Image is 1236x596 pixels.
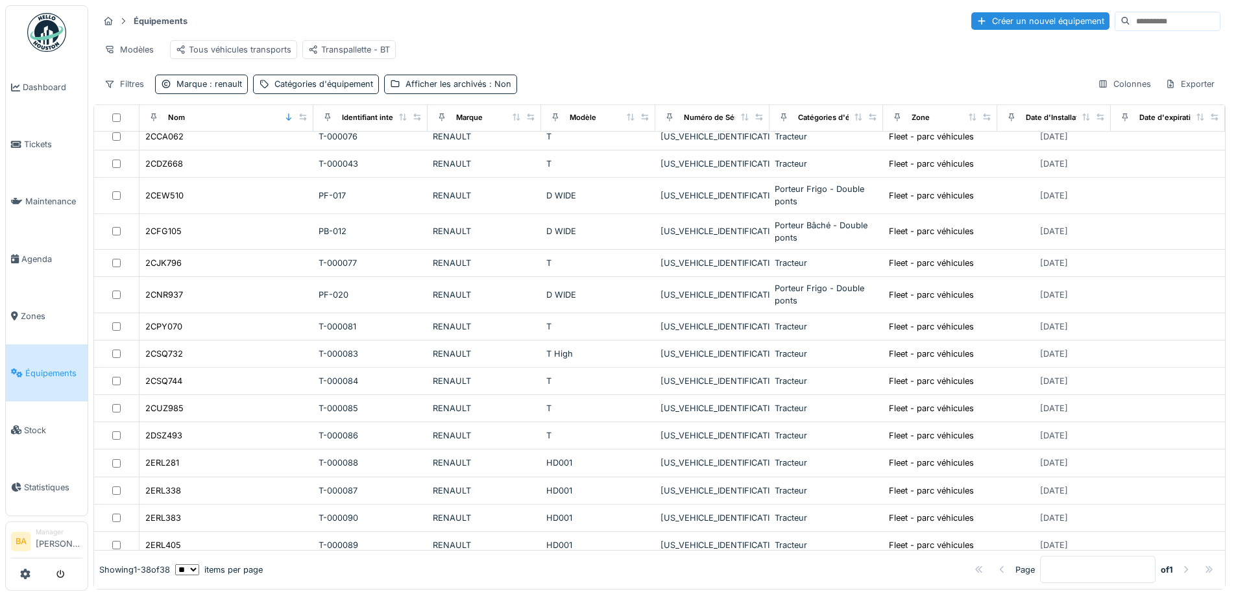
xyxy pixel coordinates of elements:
div: T-000076 [319,130,422,143]
div: Exporter [1159,75,1220,93]
div: Fleet - parc véhicules [889,484,974,497]
div: Identifiant interne [342,112,405,123]
div: [US_VEHICLE_IDENTIFICATION_NUMBER] [660,225,764,237]
div: 2ERL405 [145,539,181,551]
div: [DATE] [1040,402,1068,414]
div: 2CCA062 [145,130,184,143]
div: Fleet - parc véhicules [889,429,974,442]
div: Tracteur [775,457,879,469]
div: RENAULT [433,348,537,360]
div: Tracteur [775,484,879,497]
div: [DATE] [1040,158,1068,170]
div: 2CEW510 [145,189,184,202]
div: 2CSQ732 [145,348,183,360]
div: Modèles [99,40,160,59]
div: Fleet - parc véhicules [889,539,974,551]
div: Tracteur [775,429,879,442]
div: Fleet - parc véhicules [889,289,974,301]
div: [DATE] [1040,375,1068,387]
div: D WIDE [546,289,650,301]
div: RENAULT [433,189,537,202]
a: Zones [6,287,88,344]
div: 2CJK796 [145,257,182,269]
div: Numéro de Série [684,112,744,123]
div: T-000043 [319,158,422,170]
div: [US_VEHICLE_IDENTIFICATION_NUMBER] [660,158,764,170]
div: [US_VEHICLE_IDENTIFICATION_NUMBER] [660,484,764,497]
div: Tracteur [775,512,879,524]
a: BA Manager[PERSON_NAME] [11,527,82,558]
div: T-000087 [319,484,422,497]
span: Équipements [25,367,82,379]
div: D WIDE [546,189,650,202]
div: T-000089 [319,539,422,551]
div: Tous véhicules transports [176,43,291,56]
strong: Équipements [128,15,193,27]
span: Maintenance [25,195,82,208]
div: 2CSQ744 [145,375,182,387]
div: 2ERL338 [145,484,181,497]
span: Zones [21,310,82,322]
div: D WIDE [546,225,650,237]
div: Fleet - parc véhicules [889,348,974,360]
div: Filtres [99,75,150,93]
div: [DATE] [1040,225,1068,237]
strong: of 1 [1161,564,1173,576]
div: T-000077 [319,257,422,269]
div: Fleet - parc véhicules [889,457,974,469]
a: Stock [6,401,88,459]
div: 2CNR937 [145,289,183,301]
div: Date d'Installation [1026,112,1089,123]
div: 2ERL383 [145,512,181,524]
div: Tracteur [775,158,879,170]
span: Dashboard [23,81,82,93]
div: [DATE] [1040,512,1068,524]
a: Statistiques [6,459,88,516]
div: RENAULT [433,539,537,551]
div: RENAULT [433,130,537,143]
div: Porteur Bâché - Double ponts [775,219,879,244]
div: T-000083 [319,348,422,360]
div: Nom [168,112,185,123]
div: [DATE] [1040,539,1068,551]
div: PF-020 [319,289,422,301]
div: [US_VEHICLE_IDENTIFICATION_NUMBER] [660,539,764,551]
div: [DATE] [1040,320,1068,333]
div: Créer un nouvel équipement [971,12,1109,30]
div: Fleet - parc véhicules [889,130,974,143]
div: RENAULT [433,158,537,170]
div: [DATE] [1040,348,1068,360]
div: [US_VEHICLE_IDENTIFICATION_NUMBER] [660,375,764,387]
div: RENAULT [433,320,537,333]
li: BA [11,532,30,551]
div: T [546,130,650,143]
div: HD001 [546,512,650,524]
div: [US_VEHICLE_IDENTIFICATION_NUMBER] [660,512,764,524]
div: items per page [175,564,263,576]
span: : Non [487,79,511,89]
div: Transpallette - BT [308,43,390,56]
div: RENAULT [433,257,537,269]
div: Fleet - parc véhicules [889,402,974,414]
a: Tickets [6,116,88,173]
div: HD001 [546,539,650,551]
div: Tracteur [775,257,879,269]
div: [DATE] [1040,457,1068,469]
div: [DATE] [1040,257,1068,269]
div: [US_VEHICLE_IDENTIFICATION_NUMBER] [660,402,764,414]
div: Fleet - parc véhicules [889,158,974,170]
div: Tracteur [775,375,879,387]
div: [US_VEHICLE_IDENTIFICATION_NUMBER] [660,130,764,143]
div: RENAULT [433,512,537,524]
div: T High [546,348,650,360]
div: Catégories d'équipement [798,112,888,123]
span: Statistiques [24,481,82,494]
div: RENAULT [433,375,537,387]
span: Stock [24,424,82,436]
div: RENAULT [433,484,537,497]
div: Tracteur [775,320,879,333]
div: T-000081 [319,320,422,333]
div: RENAULT [433,402,537,414]
div: Marque [176,78,242,90]
div: Fleet - parc véhicules [889,225,974,237]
